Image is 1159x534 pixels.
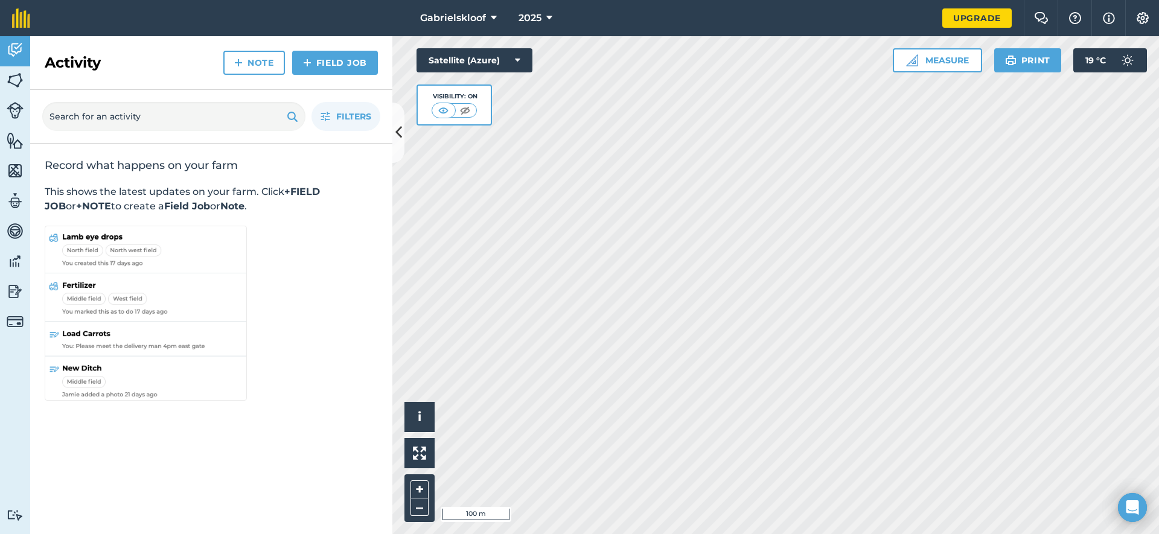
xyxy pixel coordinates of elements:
button: 19 °C [1073,48,1147,72]
button: Satellite (Azure) [417,48,532,72]
a: Note [223,51,285,75]
img: svg+xml;base64,PD94bWwgdmVyc2lvbj0iMS4wIiBlbmNvZGluZz0idXRmLTgiPz4KPCEtLSBHZW5lcmF0b3I6IEFkb2JlIE... [7,282,24,300]
button: Print [994,48,1062,72]
button: + [410,480,429,498]
img: svg+xml;base64,PD94bWwgdmVyc2lvbj0iMS4wIiBlbmNvZGluZz0idXRmLTgiPz4KPCEtLSBHZW5lcmF0b3I6IEFkb2JlIE... [7,222,24,240]
button: i [404,402,435,432]
a: Upgrade [942,8,1012,28]
img: svg+xml;base64,PHN2ZyB4bWxucz0iaHR0cDovL3d3dy53My5vcmcvMjAwMC9zdmciIHdpZHRoPSI1MCIgaGVpZ2h0PSI0MC... [458,104,473,116]
img: svg+xml;base64,PHN2ZyB4bWxucz0iaHR0cDovL3d3dy53My5vcmcvMjAwMC9zdmciIHdpZHRoPSI1NiIgaGVpZ2h0PSI2MC... [7,132,24,150]
img: svg+xml;base64,PHN2ZyB4bWxucz0iaHR0cDovL3d3dy53My5vcmcvMjAwMC9zdmciIHdpZHRoPSIxNCIgaGVpZ2h0PSIyNC... [303,56,311,70]
img: Four arrows, one pointing top left, one top right, one bottom right and the last bottom left [413,447,426,460]
img: A question mark icon [1068,12,1082,24]
img: svg+xml;base64,PHN2ZyB4bWxucz0iaHR0cDovL3d3dy53My5vcmcvMjAwMC9zdmciIHdpZHRoPSIxNyIgaGVpZ2h0PSIxNy... [1103,11,1115,25]
button: – [410,498,429,516]
img: Two speech bubbles overlapping with the left bubble in the forefront [1034,12,1049,24]
strong: Field Job [164,200,210,212]
p: This shows the latest updates on your farm. Click or to create a or . [45,185,378,214]
h2: Activity [45,53,101,72]
button: Measure [893,48,982,72]
img: svg+xml;base64,PD94bWwgdmVyc2lvbj0iMS4wIiBlbmNvZGluZz0idXRmLTgiPz4KPCEtLSBHZW5lcmF0b3I6IEFkb2JlIE... [1116,48,1140,72]
strong: +NOTE [76,200,111,212]
span: i [418,409,421,424]
input: Search for an activity [42,102,305,131]
img: svg+xml;base64,PHN2ZyB4bWxucz0iaHR0cDovL3d3dy53My5vcmcvMjAwMC9zdmciIHdpZHRoPSI1NiIgaGVpZ2h0PSI2MC... [7,162,24,180]
img: svg+xml;base64,PD94bWwgdmVyc2lvbj0iMS4wIiBlbmNvZGluZz0idXRmLTgiPz4KPCEtLSBHZW5lcmF0b3I6IEFkb2JlIE... [7,252,24,270]
img: svg+xml;base64,PHN2ZyB4bWxucz0iaHR0cDovL3d3dy53My5vcmcvMjAwMC9zdmciIHdpZHRoPSI1MCIgaGVpZ2h0PSI0MC... [436,104,451,116]
img: Ruler icon [906,54,918,66]
button: Filters [311,102,380,131]
img: svg+xml;base64,PD94bWwgdmVyc2lvbj0iMS4wIiBlbmNvZGluZz0idXRmLTgiPz4KPCEtLSBHZW5lcmF0b3I6IEFkb2JlIE... [7,509,24,521]
div: Open Intercom Messenger [1118,493,1147,522]
h2: Record what happens on your farm [45,158,378,173]
img: svg+xml;base64,PHN2ZyB4bWxucz0iaHR0cDovL3d3dy53My5vcmcvMjAwMC9zdmciIHdpZHRoPSIxOSIgaGVpZ2h0PSIyNC... [1005,53,1017,68]
img: svg+xml;base64,PD94bWwgdmVyc2lvbj0iMS4wIiBlbmNvZGluZz0idXRmLTgiPz4KPCEtLSBHZW5lcmF0b3I6IEFkb2JlIE... [7,192,24,210]
span: 2025 [519,11,541,25]
img: svg+xml;base64,PHN2ZyB4bWxucz0iaHR0cDovL3d3dy53My5vcmcvMjAwMC9zdmciIHdpZHRoPSIxNCIgaGVpZ2h0PSIyNC... [234,56,243,70]
img: svg+xml;base64,PD94bWwgdmVyc2lvbj0iMS4wIiBlbmNvZGluZz0idXRmLTgiPz4KPCEtLSBHZW5lcmF0b3I6IEFkb2JlIE... [7,102,24,119]
img: svg+xml;base64,PHN2ZyB4bWxucz0iaHR0cDovL3d3dy53My5vcmcvMjAwMC9zdmciIHdpZHRoPSI1NiIgaGVpZ2h0PSI2MC... [7,71,24,89]
img: svg+xml;base64,PD94bWwgdmVyc2lvbj0iMS4wIiBlbmNvZGluZz0idXRmLTgiPz4KPCEtLSBHZW5lcmF0b3I6IEFkb2JlIE... [7,41,24,59]
img: svg+xml;base64,PD94bWwgdmVyc2lvbj0iMS4wIiBlbmNvZGluZz0idXRmLTgiPz4KPCEtLSBHZW5lcmF0b3I6IEFkb2JlIE... [7,313,24,330]
span: Gabrielskloof [420,11,486,25]
a: Field Job [292,51,378,75]
div: Visibility: On [432,92,477,101]
strong: Note [220,200,244,212]
img: svg+xml;base64,PHN2ZyB4bWxucz0iaHR0cDovL3d3dy53My5vcmcvMjAwMC9zdmciIHdpZHRoPSIxOSIgaGVpZ2h0PSIyNC... [287,109,298,124]
img: fieldmargin Logo [12,8,30,28]
img: A cog icon [1135,12,1150,24]
span: Filters [336,110,371,123]
span: 19 ° C [1085,48,1106,72]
